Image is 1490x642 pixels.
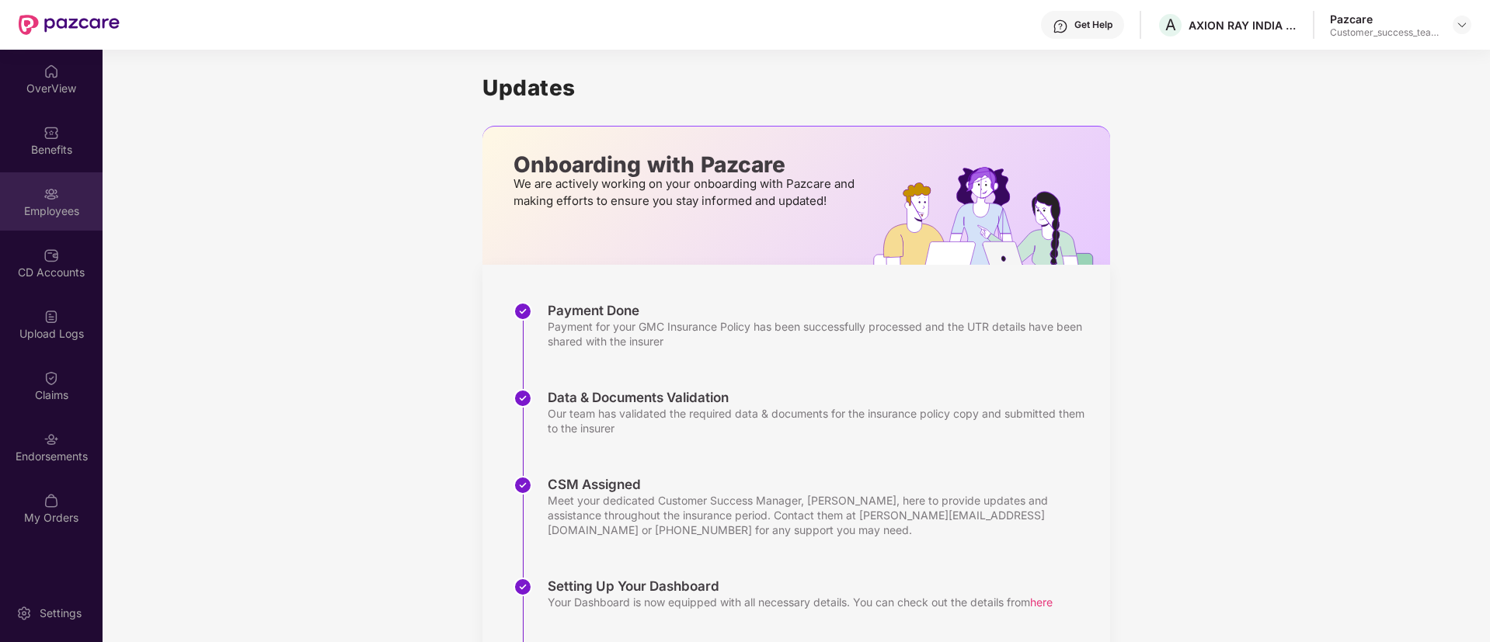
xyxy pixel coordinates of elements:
[513,302,532,321] img: svg+xml;base64,PHN2ZyBpZD0iU3RlcC1Eb25lLTMyeDMyIiB4bWxucz0iaHR0cDovL3d3dy53My5vcmcvMjAwMC9zdmciIH...
[548,595,1053,609] div: Your Dashboard is now equipped with all necessary details. You can check out the details from
[44,432,59,447] img: svg+xml;base64,PHN2ZyBpZD0iRW5kb3JzZW1lbnRzIiB4bWxucz0iaHR0cDovL3d3dy53My5vcmcvMjAwMC9zdmciIHdpZH...
[44,248,59,263] img: svg+xml;base64,PHN2ZyBpZD0iQ0RfQWNjb3VudHMiIGRhdGEtbmFtZT0iQ0QgQWNjb3VudHMiIHhtbG5zPSJodHRwOi8vd3...
[548,389,1095,406] div: Data & Documents Validation
[16,606,32,621] img: svg+xml;base64,PHN2ZyBpZD0iU2V0dGluZy0yMHgyMCIgeG1sbnM9Imh0dHA6Ly93d3cudzMub3JnLzIwMDAvc3ZnIiB3aW...
[44,64,59,79] img: svg+xml;base64,PHN2ZyBpZD0iSG9tZSIgeG1sbnM9Imh0dHA6Ly93d3cudzMub3JnLzIwMDAvc3ZnIiB3aWR0aD0iMjAiIG...
[548,406,1095,436] div: Our team has validated the required data & documents for the insurance policy copy and submitted ...
[44,186,59,202] img: svg+xml;base64,PHN2ZyBpZD0iRW1wbG95ZWVzIiB4bWxucz0iaHR0cDovL3d3dy53My5vcmcvMjAwMC9zdmciIHdpZHRoPS...
[873,167,1110,265] img: hrOnboarding
[513,476,532,495] img: svg+xml;base64,PHN2ZyBpZD0iU3RlcC1Eb25lLTMyeDMyIiB4bWxucz0iaHR0cDovL3d3dy53My5vcmcvMjAwMC9zdmciIH...
[548,319,1095,349] div: Payment for your GMC Insurance Policy has been successfully processed and the UTR details have be...
[1330,12,1439,26] div: Pazcare
[513,175,859,210] p: We are actively working on your onboarding with Pazcare and making efforts to ensure you stay inf...
[513,389,532,408] img: svg+xml;base64,PHN2ZyBpZD0iU3RlcC1Eb25lLTMyeDMyIiB4bWxucz0iaHR0cDovL3d3dy53My5vcmcvMjAwMC9zdmciIH...
[548,578,1053,595] div: Setting Up Your Dashboard
[1189,18,1297,33] div: AXION RAY INDIA PRIVATE LIMITED
[1030,595,1053,609] span: here
[1330,26,1439,39] div: Customer_success_team_lead
[1165,16,1176,34] span: A
[548,493,1095,537] div: Meet your dedicated Customer Success Manager, [PERSON_NAME], here to provide updates and assistan...
[548,476,1095,493] div: CSM Assigned
[513,158,859,172] p: Onboarding with Pazcare
[35,606,86,621] div: Settings
[1456,19,1468,31] img: svg+xml;base64,PHN2ZyBpZD0iRHJvcGRvd24tMzJ4MzIiIHhtbG5zPSJodHRwOi8vd3d3LnczLm9yZy8yMDAwL3N2ZyIgd2...
[44,493,59,508] img: svg+xml;base64,PHN2ZyBpZD0iTXlfT3JkZXJzIiBkYXRhLW5hbWU9Ik15IE9yZGVycyIgeG1sbnM9Imh0dHA6Ly93d3cudz...
[548,302,1095,319] div: Payment Done
[44,370,59,386] img: svg+xml;base64,PHN2ZyBpZD0iQ2xhaW0iIHhtbG5zPSJodHRwOi8vd3d3LnczLm9yZy8yMDAwL3N2ZyIgd2lkdGg9IjIwIi...
[44,309,59,324] img: svg+xml;base64,PHN2ZyBpZD0iVXBsb2FkX0xvZ3MiIGRhdGEtbmFtZT0iVXBsb2FkIExvZ3MiIHhtbG5zPSJodHRwOi8vd3...
[482,75,1110,101] h1: Updates
[513,578,532,596] img: svg+xml;base64,PHN2ZyBpZD0iU3RlcC1Eb25lLTMyeDMyIiB4bWxucz0iaHR0cDovL3d3dy53My5vcmcvMjAwMC9zdmciIH...
[1074,19,1112,31] div: Get Help
[44,125,59,141] img: svg+xml;base64,PHN2ZyBpZD0iQmVuZWZpdHMiIHhtbG5zPSJodHRwOi8vd3d3LnczLm9yZy8yMDAwL3N2ZyIgd2lkdGg9Ij...
[19,15,120,35] img: New Pazcare Logo
[1053,19,1068,34] img: svg+xml;base64,PHN2ZyBpZD0iSGVscC0zMngzMiIgeG1sbnM9Imh0dHA6Ly93d3cudzMub3JnLzIwMDAvc3ZnIiB3aWR0aD...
